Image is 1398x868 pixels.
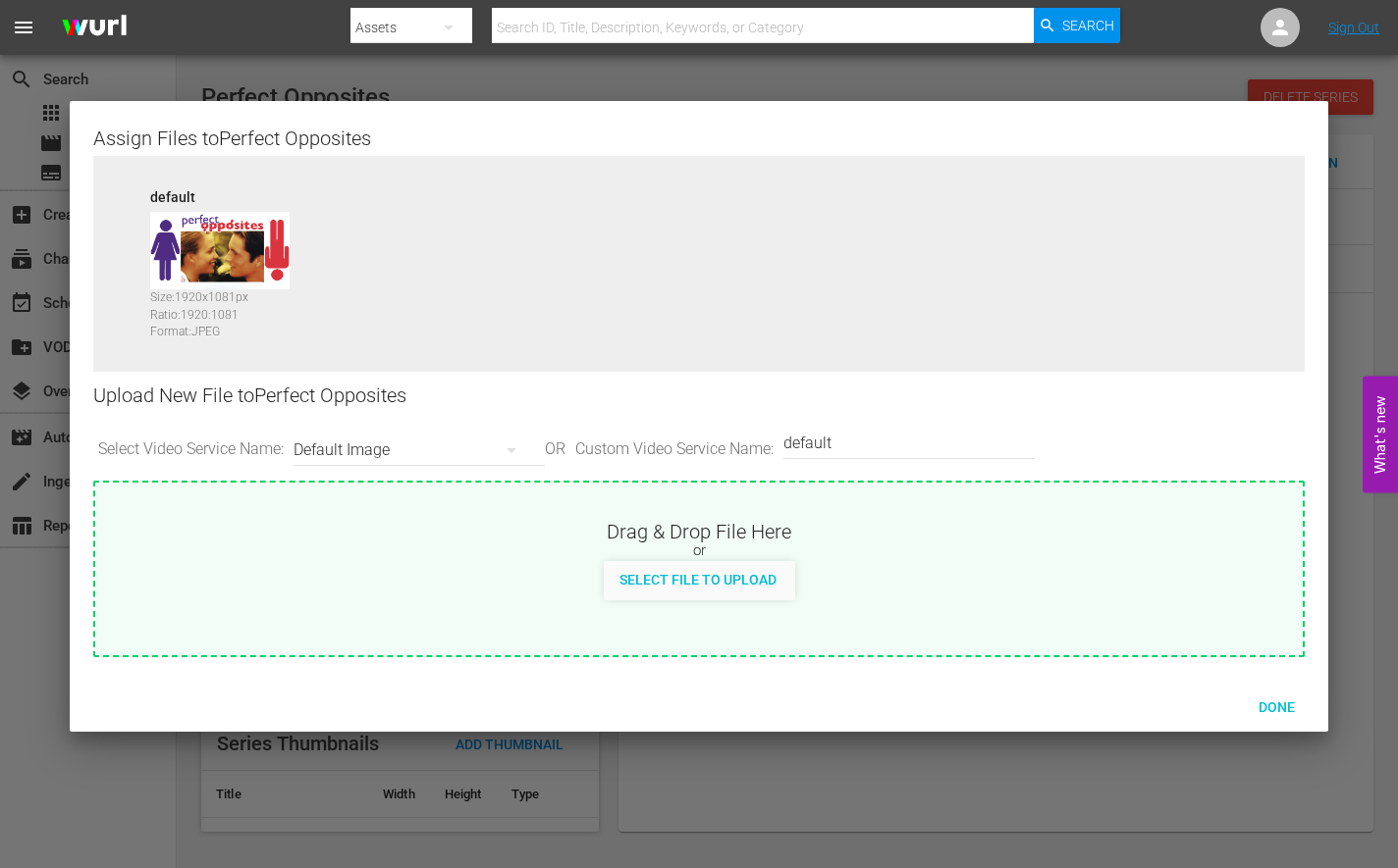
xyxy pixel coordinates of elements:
[95,518,1303,541] div: Drag & Drop File Here
[604,572,792,587] span: Select File to Upload
[540,438,570,461] span: OR
[1363,376,1398,492] button: Open Feedback Widget
[570,438,779,461] span: Custom Video Service Name:
[1234,689,1320,724] button: Done
[1328,20,1379,35] a: Sign Out
[294,423,535,478] div: Default Image
[1062,8,1114,43] span: Search
[95,541,1303,561] div: or
[604,561,792,596] button: Select File to Upload
[12,16,35,39] span: menu
[150,187,307,201] div: default
[1243,699,1311,715] span: Done
[150,289,307,331] div: Size: 1920 x 1081 px Ratio: 1920:1081 Format: JPEG
[93,438,289,461] span: Select Video Service Name:
[150,212,290,290] img: 56792154-default_v1.jpg
[93,372,1305,420] div: Upload New File to Perfect Opposites
[47,5,141,51] img: ans4CAIJ8jUAAAAAAAAAAAAAAAAAAAAAAAAgQb4GAAAAAAAAAAAAAAAAAAAAAAAAJMjXAAAAAAAAAAAAAAAAAAAAAAAAgAT5G...
[1034,8,1120,43] button: Search
[93,125,1305,148] div: Assign Files to Perfect Opposites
